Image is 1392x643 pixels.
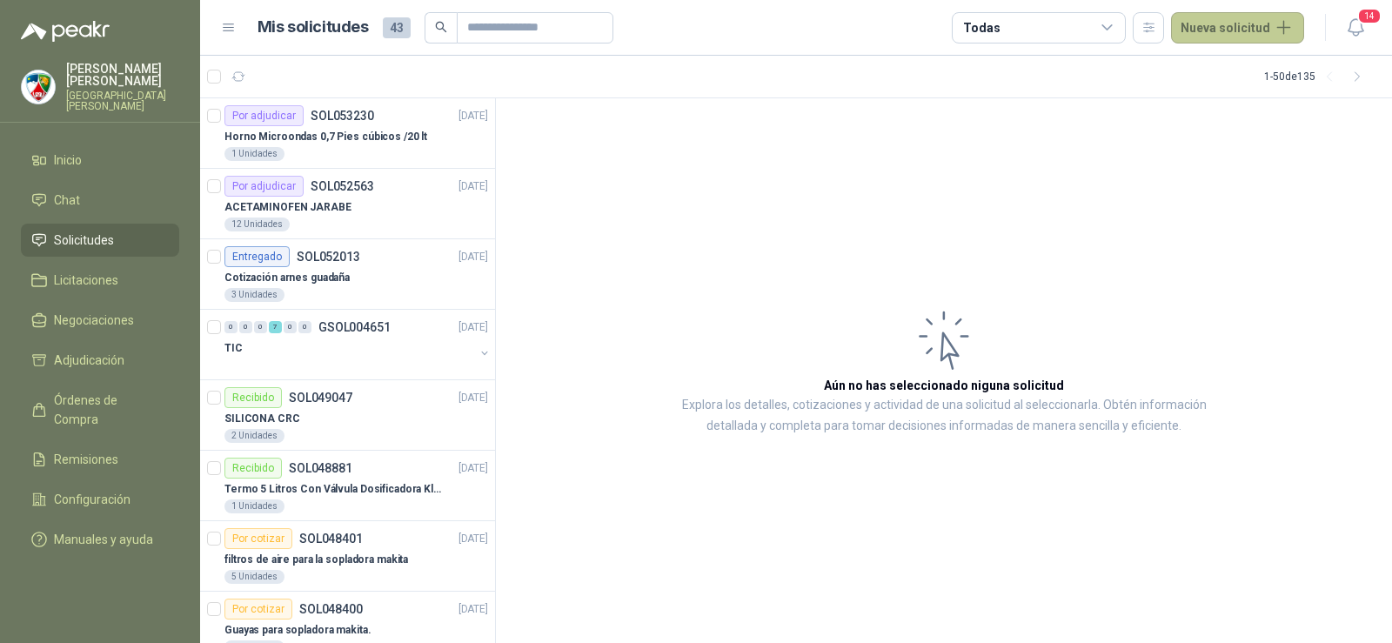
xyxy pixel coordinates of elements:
[21,264,179,297] a: Licitaciones
[66,90,179,111] p: [GEOGRAPHIC_DATA][PERSON_NAME]
[458,249,488,265] p: [DATE]
[54,490,130,509] span: Configuración
[200,521,495,592] a: Por cotizarSOL048401[DATE] filtros de aire para la sopladora makita5 Unidades
[670,395,1218,437] p: Explora los detalles, cotizaciones y actividad de una solicitud al seleccionarla. Obtén informaci...
[21,344,179,377] a: Adjudicación
[284,321,297,333] div: 0
[54,391,163,429] span: Órdenes de Compra
[458,531,488,547] p: [DATE]
[289,462,352,474] p: SOL048881
[66,63,179,87] p: [PERSON_NAME] [PERSON_NAME]
[1171,12,1304,44] button: Nueva solicitud
[298,321,311,333] div: 0
[224,458,282,479] div: Recibido
[224,129,427,145] p: Horno Microondas 0,7 Pies cúbicos /20 lt
[1340,12,1371,44] button: 14
[383,17,411,38] span: 43
[269,321,282,333] div: 7
[224,570,284,584] div: 5 Unidades
[54,231,114,250] span: Solicitudes
[258,15,369,40] h1: Mis solicitudes
[458,460,488,477] p: [DATE]
[224,288,284,302] div: 3 Unidades
[224,147,284,161] div: 1 Unidades
[224,105,304,126] div: Por adjudicar
[224,246,290,267] div: Entregado
[54,191,80,210] span: Chat
[1357,8,1382,24] span: 14
[289,392,352,404] p: SOL049047
[54,311,134,330] span: Negociaciones
[224,218,290,231] div: 12 Unidades
[311,110,374,122] p: SOL053230
[21,304,179,337] a: Negociaciones
[200,169,495,239] a: Por adjudicarSOL052563[DATE] ACETAMINOFEN JARABE12 Unidades
[21,384,179,436] a: Órdenes de Compra
[21,21,110,42] img: Logo peakr
[224,528,292,549] div: Por cotizar
[200,98,495,169] a: Por adjudicarSOL053230[DATE] Horno Microondas 0,7 Pies cúbicos /20 lt1 Unidades
[824,376,1064,395] h3: Aún no has seleccionado niguna solicitud
[54,351,124,370] span: Adjudicación
[224,552,408,568] p: filtros de aire para la sopladora makita
[200,380,495,451] a: RecibidoSOL049047[DATE] SILICONA CRC2 Unidades
[54,530,153,549] span: Manuales y ayuda
[458,319,488,336] p: [DATE]
[224,411,300,427] p: SILICONA CRC
[297,251,360,263] p: SOL052013
[224,340,243,357] p: TIC
[21,483,179,516] a: Configuración
[21,184,179,217] a: Chat
[21,224,179,257] a: Solicitudes
[458,178,488,195] p: [DATE]
[224,199,351,216] p: ACETAMINOFEN JARABE
[54,271,118,290] span: Licitaciones
[224,622,371,639] p: Guayas para sopladora makita.
[239,321,252,333] div: 0
[254,321,267,333] div: 0
[200,451,495,521] a: RecibidoSOL048881[DATE] Termo 5 Litros Con Válvula Dosificadora Klimber1 Unidades
[224,321,238,333] div: 0
[21,144,179,177] a: Inicio
[224,317,492,372] a: 0 0 0 7 0 0 GSOL004651[DATE] TIC
[21,443,179,476] a: Remisiones
[1264,63,1371,90] div: 1 - 50 de 135
[224,481,441,498] p: Termo 5 Litros Con Válvula Dosificadora Klimber
[458,108,488,124] p: [DATE]
[963,18,1000,37] div: Todas
[224,599,292,620] div: Por cotizar
[224,387,282,408] div: Recibido
[224,429,284,443] div: 2 Unidades
[435,21,447,33] span: search
[200,239,495,310] a: EntregadoSOL052013[DATE] Cotización arnes guadaña3 Unidades
[311,180,374,192] p: SOL052563
[299,603,363,615] p: SOL048400
[224,176,304,197] div: Por adjudicar
[224,270,350,286] p: Cotización arnes guadaña
[224,499,284,513] div: 1 Unidades
[458,390,488,406] p: [DATE]
[299,532,363,545] p: SOL048401
[54,151,82,170] span: Inicio
[22,70,55,104] img: Company Logo
[458,601,488,618] p: [DATE]
[318,321,391,333] p: GSOL004651
[21,523,179,556] a: Manuales y ayuda
[54,450,118,469] span: Remisiones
